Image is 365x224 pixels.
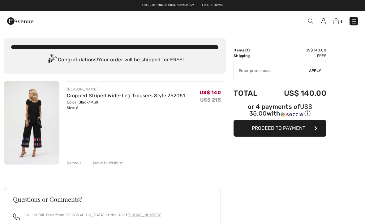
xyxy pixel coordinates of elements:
[267,83,326,104] td: US$ 140.00
[7,15,33,27] img: 1ère Avenue
[252,125,305,131] span: Proceed to Payment
[13,196,212,202] h3: Questions or Comments?
[67,160,82,166] div: Remove
[234,104,326,118] div: or 4 payments of with
[281,112,303,117] img: Sezzle
[7,18,33,24] a: 1ère Avenue
[200,90,221,95] span: US$ 140
[308,19,313,24] img: Search
[234,104,326,120] div: or 4 payments ofUS$ 35.00withSezzle Click to learn more about Sezzle
[247,48,248,52] span: 1
[67,86,185,92] div: [PERSON_NAME]
[234,53,267,59] td: Shipping
[351,18,357,24] img: Menu
[11,54,218,66] div: Congratulations! Your order will be shipped for FREE!
[340,20,342,24] span: 1
[309,68,321,73] span: Apply
[234,120,326,137] button: Proceed to Payment
[202,3,223,7] a: Free Returns
[45,54,58,66] img: Congratulation2.svg
[234,83,267,104] td: Total
[13,213,20,220] img: call
[67,99,185,111] div: Color: Black/Multi Size: 6
[88,160,123,166] div: Move to Wishlist
[4,81,59,165] img: Cropped Striped Wide-Leg Trousers Style 252051
[142,3,194,7] a: Free shipping on orders over $99
[333,17,342,25] a: 1
[234,47,267,53] td: Items ( )
[234,61,309,80] input: Promo code
[267,53,326,59] td: Free
[25,212,161,218] p: Call us Toll-Free from [GEOGRAPHIC_DATA] or the US at
[249,103,312,117] span: US$ 35.00
[67,93,185,99] a: Cropped Striped Wide-Leg Trousers Style 252051
[200,97,221,103] s: US$ 215
[267,47,326,53] td: US$ 140.00
[127,213,161,217] a: [PHONE_NUMBER]
[333,18,339,24] img: Shopping Bag
[321,18,326,24] img: My Info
